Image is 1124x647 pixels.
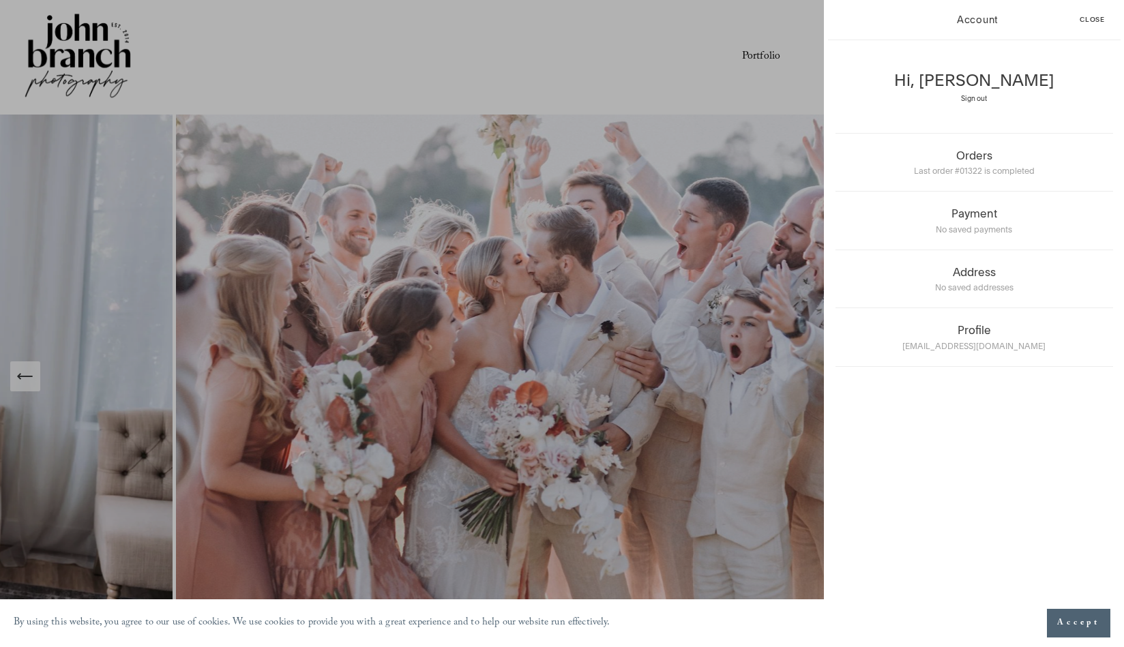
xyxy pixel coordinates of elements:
[914,166,1035,176] span: Last order #01322 is completed
[835,279,1113,293] div: No saved addresses
[835,220,1113,235] div: No saved payments
[14,614,610,633] p: By using this website, you agree to our use of cookies. We use cookies to provide you with a grea...
[831,134,1116,192] a: OrdersLast order #01322 is completed
[831,308,1116,367] a: Profile[EMAIL_ADDRESS][DOMAIN_NAME]
[831,250,1116,309] a: AddressNo saved addresses
[835,337,1113,351] div: [EMAIL_ADDRESS][DOMAIN_NAME]
[831,192,1116,250] a: PaymentNo saved payments
[835,323,1113,337] div: Profile
[1057,616,1100,630] span: Accept
[835,207,1113,220] div: Payment
[1047,609,1110,637] button: Accept
[835,149,1113,162] div: Orders
[961,94,987,103] button: Sign out
[835,265,1113,279] div: Address
[1080,16,1105,23] span: Close
[894,70,1054,90] span: Hi, [PERSON_NAME]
